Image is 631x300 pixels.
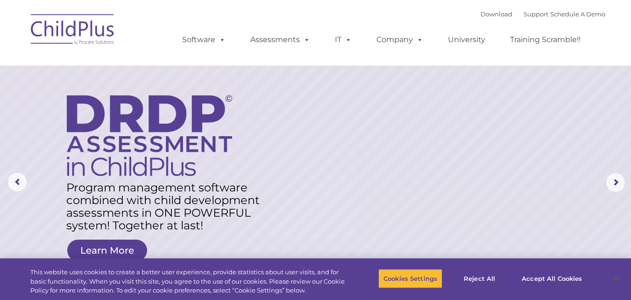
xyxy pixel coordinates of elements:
[26,7,120,54] img: ChildPlus by Procare Solutions
[481,10,605,18] font: |
[67,240,147,261] a: Learn More
[524,10,548,18] a: Support
[130,62,158,69] span: Last name
[550,10,605,18] a: Schedule A Demo
[67,95,232,176] img: DRDP Assessment in ChildPlus
[450,269,509,288] button: Reject All
[30,268,347,295] div: This website uses cookies to create a better user experience, provide statistics about user visit...
[130,100,170,107] span: Phone number
[241,30,319,49] a: Assessments
[439,30,495,49] a: University
[501,30,590,49] a: Training Scramble!!
[606,268,626,289] button: Close
[481,10,512,18] a: Download
[367,30,432,49] a: Company
[173,30,235,49] a: Software
[326,30,361,49] a: IT
[378,269,442,288] button: Cookies Settings
[517,269,587,288] button: Accept All Cookies
[66,181,269,232] rs-layer: Program management software combined with child development assessments in ONE POWERFUL system! T...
